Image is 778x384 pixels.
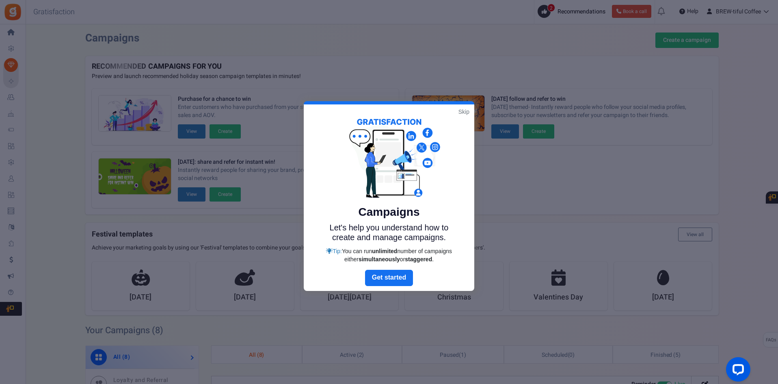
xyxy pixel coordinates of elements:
a: Next [365,270,413,286]
h5: Campaigns [322,206,456,219]
a: Skip [458,108,469,116]
strong: simultaneously [359,256,400,263]
strong: unlimited [372,248,397,254]
strong: staggered [405,256,432,263]
p: Let's help you understand how to create and manage campaigns. [322,223,456,242]
div: Tip: [322,247,456,263]
span: You can run number of campaigns either or . [342,248,452,263]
